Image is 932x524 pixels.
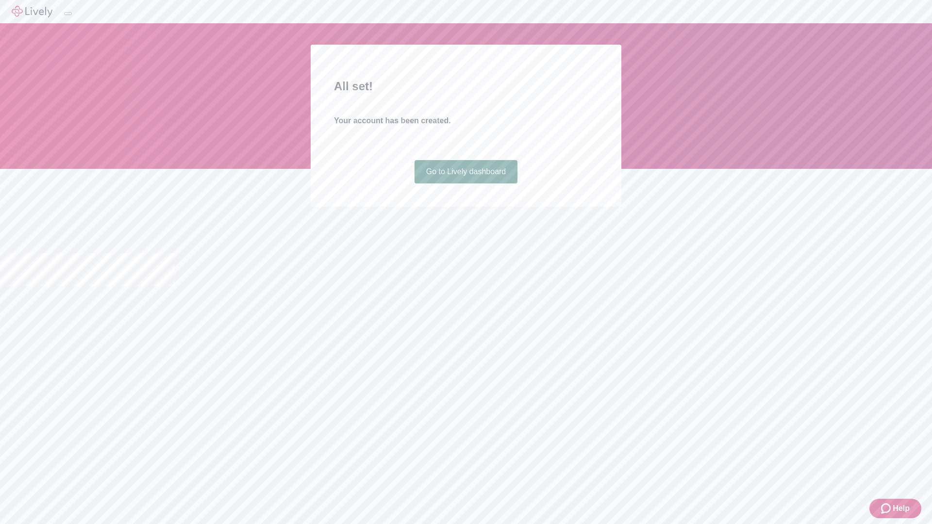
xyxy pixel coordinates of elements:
[415,160,518,183] a: Go to Lively dashboard
[893,503,910,514] span: Help
[881,503,893,514] svg: Zendesk support icon
[869,499,921,518] button: Zendesk support iconHelp
[12,6,52,17] img: Lively
[64,12,72,15] button: Log out
[334,78,598,95] h2: All set!
[334,115,598,127] h4: Your account has been created.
